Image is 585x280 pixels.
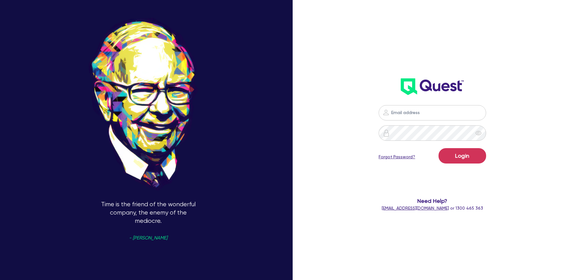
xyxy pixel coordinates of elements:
a: [EMAIL_ADDRESS][DOMAIN_NAME] [382,206,449,211]
a: Forgot Password? [379,154,415,160]
input: Email address [379,105,486,120]
button: Login [439,148,486,164]
img: icon-password [383,129,390,137]
span: - [PERSON_NAME] [129,236,167,240]
span: or 1300 465 363 [382,206,483,211]
img: wH2k97JdezQIQAAAABJRU5ErkJggg== [401,78,464,95]
span: Need Help? [354,197,511,205]
img: icon-password [382,109,390,116]
span: eye [475,130,482,136]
